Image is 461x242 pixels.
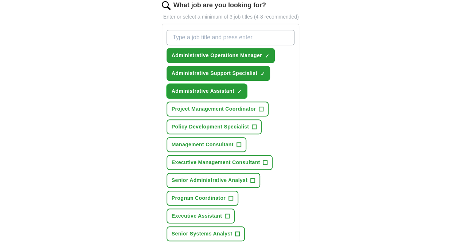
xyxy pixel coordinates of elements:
button: Executive Assistant [167,209,235,223]
span: Administrative Assistant [172,87,234,95]
span: ✓ [260,71,265,77]
span: Administrative Support Specialist [172,70,258,77]
button: Senior Administrative Analyst [167,173,260,188]
span: ✓ [265,53,269,59]
label: What job are you looking for? [173,0,266,10]
span: Executive Management Consultant [172,159,260,166]
input: Type a job title and press enter [167,30,295,45]
span: Project Management Coordinator [172,105,256,113]
span: ✓ [237,89,242,95]
button: Project Management Coordinator [167,102,269,116]
button: Administrative Support Specialist✓ [167,66,270,81]
button: Management Consultant [167,137,246,152]
button: Executive Management Consultant [167,155,273,170]
button: Policy Development Specialist [167,119,262,134]
img: search.png [162,1,171,10]
button: Administrative Operations Manager✓ [167,48,275,63]
span: Administrative Operations Manager [172,52,262,59]
button: Administrative Assistant✓ [167,84,247,99]
span: Management Consultant [172,141,234,148]
span: Policy Development Specialist [172,123,249,131]
span: Executive Assistant [172,212,222,220]
span: Program Coordinator [172,194,226,202]
span: Senior Administrative Analyst [172,176,247,184]
p: Enter or select a minimum of 3 job titles (4-8 recommended) [162,13,300,21]
button: Senior Systems Analyst [167,226,245,241]
span: Senior Systems Analyst [172,230,233,238]
button: Program Coordinator [167,191,238,206]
